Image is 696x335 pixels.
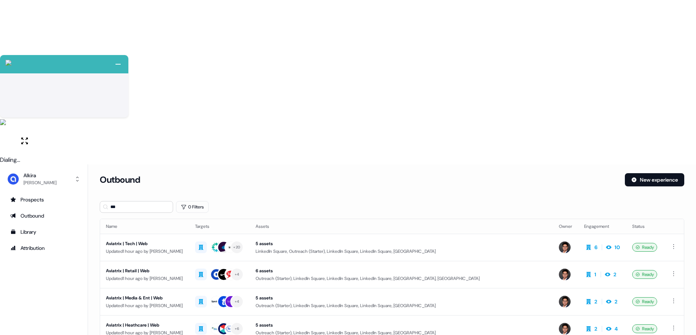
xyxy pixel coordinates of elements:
[23,172,56,179] div: Alkira
[632,270,657,279] div: Ready
[10,212,77,219] div: Outbound
[256,248,547,255] div: LinkedIn Square, Outreach (Starter), LinkedIn Square, LinkedIn Square, [GEOGRAPHIC_DATA]
[6,60,11,66] img: callcloud-icon-white-35.svg
[10,244,77,252] div: Attribution
[256,302,547,309] div: Outreach (Starter), LinkedIn Square, LinkedIn Square, LinkedIn Square, [GEOGRAPHIC_DATA]
[6,242,82,254] a: Go to attribution
[23,179,56,186] div: [PERSON_NAME]
[256,321,547,329] div: 5 assets
[100,219,189,234] th: Name
[235,271,239,278] div: + 4
[615,325,618,332] div: 4
[256,267,547,274] div: 6 assets
[106,240,183,247] div: Aviatrix | Tech | Web
[106,275,183,282] div: Updated 1 hour ago by [PERSON_NAME]
[594,325,597,332] div: 2
[256,240,547,247] div: 5 assets
[613,271,616,278] div: 2
[106,248,183,255] div: Updated 1 hour ago by [PERSON_NAME]
[256,294,547,302] div: 5 assets
[559,296,571,307] img: Hugh
[594,244,597,251] div: 6
[553,219,578,234] th: Owner
[559,323,571,335] img: Hugh
[10,196,77,203] div: Prospects
[106,302,183,309] div: Updated 1 hour ago by [PERSON_NAME]
[250,219,553,234] th: Assets
[235,325,239,332] div: + 6
[559,269,571,280] img: Hugh
[256,275,547,282] div: Outreach (Starter), LinkedIn Square, LinkedIn Square, LinkedIn Square, [GEOGRAPHIC_DATA], [GEOGRA...
[615,244,620,251] div: 10
[594,271,596,278] div: 1
[626,219,663,234] th: Status
[578,219,626,234] th: Engagement
[106,321,183,329] div: Aviatrix | Heathcare | Web
[615,298,618,305] div: 2
[106,294,183,302] div: Aviatrix | Media & Ent | Web
[100,174,140,185] h3: Outbound
[632,324,657,333] div: Ready
[6,194,82,205] a: Go to prospects
[632,243,657,252] div: Ready
[6,226,82,238] a: Go to templates
[176,201,209,213] button: 0 Filters
[106,267,183,274] div: Aviatrix | Retail | Web
[625,173,684,186] button: New experience
[6,170,82,188] button: Alkira[PERSON_NAME]
[233,244,240,251] div: + 20
[235,298,239,305] div: + 4
[632,297,657,306] div: Ready
[559,241,571,253] img: Hugh
[10,228,77,236] div: Library
[189,219,250,234] th: Targets
[594,298,597,305] div: 2
[6,210,82,222] a: Go to outbound experience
